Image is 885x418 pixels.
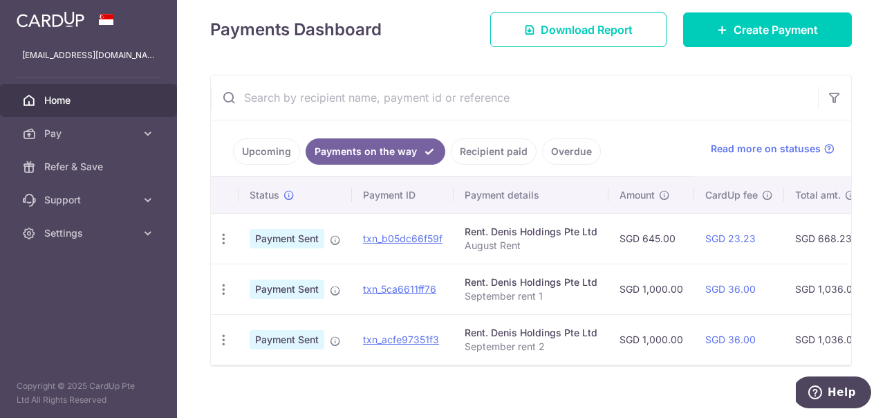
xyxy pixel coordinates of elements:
th: Payment details [454,177,608,213]
a: Create Payment [683,12,852,47]
div: Rent. Denis Holdings Pte Ltd [465,275,597,289]
a: Overdue [542,138,601,165]
span: Download Report [541,21,633,38]
a: SGD 23.23 [705,233,756,244]
span: Amount [619,188,655,202]
p: September rent 1 [465,289,597,303]
span: Payment Sent [250,229,324,248]
a: Read more on statuses [711,142,835,156]
span: Support [44,193,136,207]
td: SGD 668.23 [784,213,870,264]
td: SGD 1,036.00 [784,314,870,365]
a: txn_acfe97351f3 [363,334,439,345]
span: Pay [44,127,136,140]
div: Rent. Denis Holdings Pte Ltd [465,326,597,340]
span: CardUp fee [705,188,758,202]
a: Download Report [490,12,667,47]
img: CardUp [17,11,84,28]
td: SGD 1,000.00 [608,314,694,365]
a: txn_5ca6611ff76 [363,283,436,295]
a: Payments on the way [306,138,445,165]
input: Search by recipient name, payment id or reference [211,75,818,120]
span: Create Payment [734,21,818,38]
a: SGD 36.00 [705,283,756,295]
th: Payment ID [352,177,454,213]
div: Rent. Denis Holdings Pte Ltd [465,225,597,239]
a: SGD 36.00 [705,334,756,345]
td: SGD 1,036.00 [784,264,870,314]
span: Refer & Save [44,160,136,174]
a: Recipient paid [451,138,537,165]
span: Read more on statuses [711,142,821,156]
a: txn_b05dc66f59f [363,233,442,244]
iframe: Opens a widget where you can find more information [796,376,871,411]
td: SGD 645.00 [608,213,694,264]
p: August Rent [465,239,597,253]
span: Payment Sent [250,280,324,299]
span: Home [44,93,136,107]
h4: Payments Dashboard [210,17,382,42]
span: Payment Sent [250,330,324,349]
span: Settings [44,226,136,240]
p: [EMAIL_ADDRESS][DOMAIN_NAME] [22,48,155,62]
a: Upcoming [233,138,300,165]
span: Total amt. [795,188,841,202]
td: SGD 1,000.00 [608,264,694,314]
span: Status [250,188,279,202]
p: September rent 2 [465,340,597,354]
